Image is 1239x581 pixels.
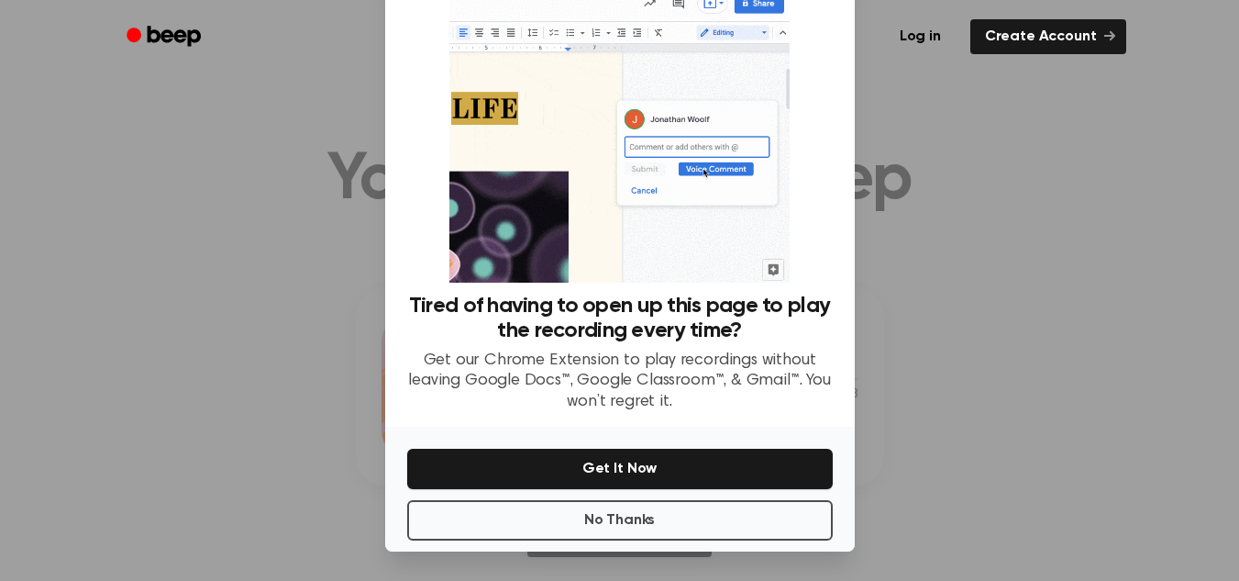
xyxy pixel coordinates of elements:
[407,294,833,343] h3: Tired of having to open up this page to play the recording every time?
[407,351,833,413] p: Get our Chrome Extension to play recordings without leaving Google Docs™, Google Classroom™, & Gm...
[114,19,217,55] a: Beep
[407,449,833,489] button: Get It Now
[970,19,1126,54] a: Create Account
[881,16,959,58] a: Log in
[407,500,833,541] button: No Thanks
